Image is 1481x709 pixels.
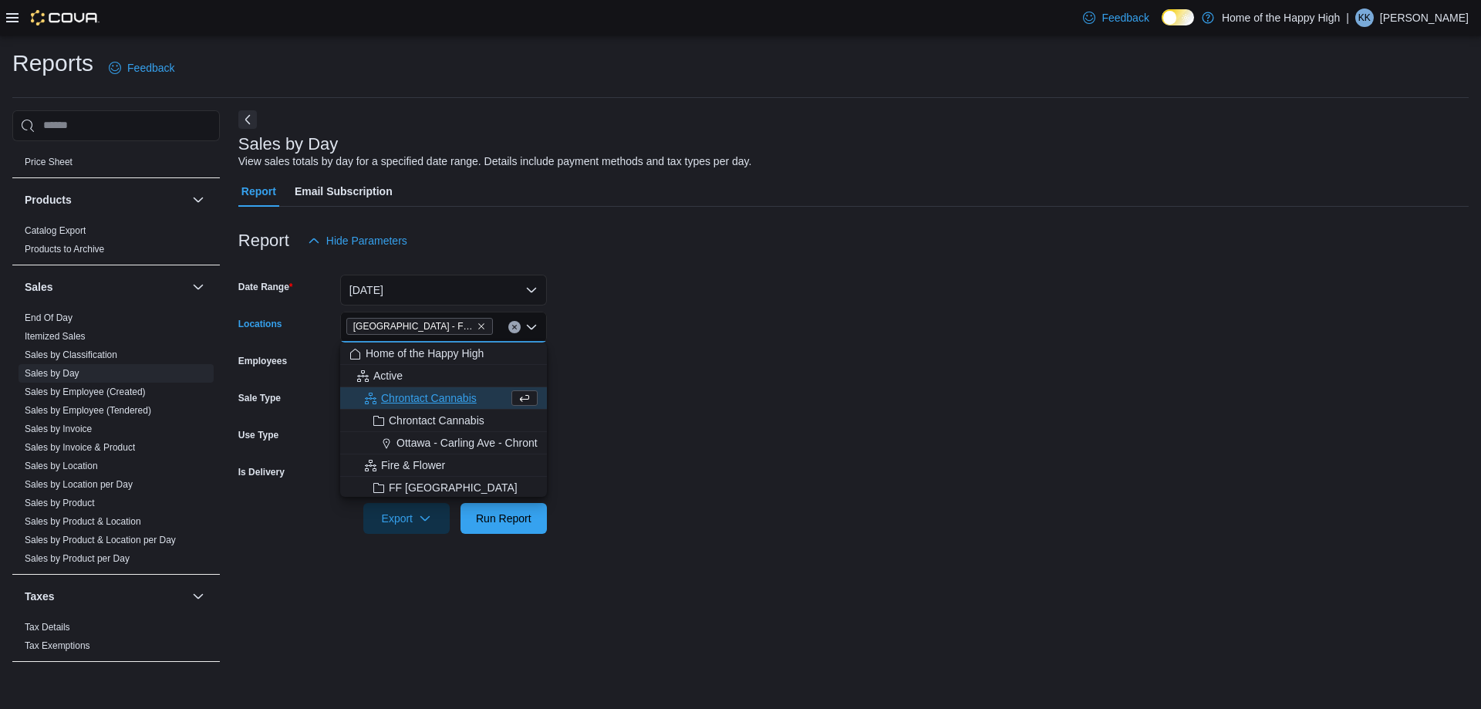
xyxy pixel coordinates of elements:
button: Ottawa - Carling Ave - Chrontact Cannabis [340,432,547,454]
button: Products [189,191,207,209]
label: Sale Type [238,392,281,404]
span: Chrontact Cannabis [381,390,477,406]
span: Hide Parameters [326,233,407,248]
span: Tax Exemptions [25,640,90,652]
a: Price Sheet [25,157,73,167]
label: Employees [238,355,287,367]
span: [GEOGRAPHIC_DATA] - Fire & Flower [353,319,474,334]
h3: Sales [25,279,53,295]
div: View sales totals by day for a specified date range. Details include payment methods and tax type... [238,154,752,170]
label: Use Type [238,429,278,441]
h3: Report [238,231,289,250]
div: Pricing [12,153,220,177]
span: Fire & Flower [381,457,445,473]
div: Products [12,221,220,265]
button: Hide Parameters [302,225,413,256]
button: Sales [189,278,207,296]
h3: Taxes [25,589,55,604]
span: Sales by Employee (Created) [25,386,146,398]
span: Home of the Happy High [366,346,484,361]
a: Itemized Sales [25,331,86,342]
span: Active [373,368,403,383]
h1: Reports [12,48,93,79]
p: Home of the Happy High [1222,8,1340,27]
span: Catalog Export [25,225,86,237]
a: Feedback [103,52,180,83]
a: Tax Exemptions [25,640,90,651]
span: Run Report [476,511,531,526]
button: [DATE] [340,275,547,306]
a: Sales by Day [25,368,79,379]
button: Products [25,192,186,208]
span: Sales by Product & Location [25,515,141,528]
p: [PERSON_NAME] [1380,8,1469,27]
h3: Products [25,192,72,208]
span: Sales by Location [25,460,98,472]
button: Export [363,503,450,534]
button: Sales [25,279,186,295]
span: Products to Archive [25,243,104,255]
p: | [1346,8,1349,27]
span: KK [1358,8,1371,27]
button: Home of the Happy High [340,343,547,365]
a: End Of Day [25,312,73,323]
a: Products to Archive [25,244,104,255]
button: Remove Saskatoon - City Park - Fire & Flower from selection in this group [477,322,486,331]
span: Feedback [127,60,174,76]
input: Dark Mode [1162,9,1194,25]
label: Date Range [238,281,293,293]
div: Sales [12,309,220,574]
button: FF [GEOGRAPHIC_DATA] [340,477,547,499]
a: Sales by Product [25,498,95,508]
span: FF [GEOGRAPHIC_DATA] [389,480,518,495]
span: Tax Details [25,621,70,633]
span: Sales by Day [25,367,79,380]
span: Sales by Classification [25,349,117,361]
img: Cova [31,10,100,25]
a: Sales by Employee (Tendered) [25,405,151,416]
span: Email Subscription [295,176,393,207]
a: Sales by Invoice [25,424,92,434]
span: Sales by Location per Day [25,478,133,491]
span: End Of Day [25,312,73,324]
span: Sales by Product per Day [25,552,130,565]
span: Sales by Product [25,497,95,509]
span: Sales by Invoice & Product [25,441,135,454]
button: Run Report [460,503,547,534]
span: Saskatoon - City Park - Fire & Flower [346,318,493,335]
div: Kalvin Keys [1355,8,1374,27]
span: Export [373,503,440,534]
button: Close list of options [525,321,538,333]
span: Itemized Sales [25,330,86,343]
a: Feedback [1077,2,1155,33]
label: Locations [238,318,282,330]
button: Chrontact Cannabis [340,387,547,410]
span: Sales by Invoice [25,423,92,435]
span: Ottawa - Carling Ave - Chrontact Cannabis [396,435,600,451]
a: Sales by Location per Day [25,479,133,490]
span: Price Sheet [25,156,73,168]
span: Sales by Employee (Tendered) [25,404,151,417]
div: Taxes [12,618,220,661]
a: Sales by Location [25,461,98,471]
a: Sales by Product & Location [25,516,141,527]
a: Catalog Export [25,225,86,236]
a: Sales by Invoice & Product [25,442,135,453]
h3: Sales by Day [238,135,339,154]
button: Fire & Flower [340,454,547,477]
span: Chrontact Cannabis [389,413,484,428]
label: Is Delivery [238,466,285,478]
span: Sales by Product & Location per Day [25,534,176,546]
a: Tax Details [25,622,70,633]
button: Clear input [508,321,521,333]
span: Report [241,176,276,207]
a: Sales by Product per Day [25,553,130,564]
button: Taxes [25,589,186,604]
button: Next [238,110,257,129]
button: Chrontact Cannabis [340,410,547,432]
a: Sales by Product & Location per Day [25,535,176,545]
a: Sales by Employee (Created) [25,387,146,397]
a: Sales by Classification [25,349,117,360]
button: Taxes [189,587,207,606]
